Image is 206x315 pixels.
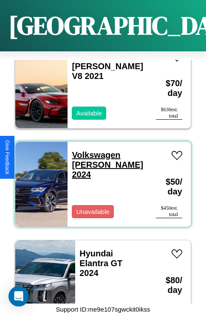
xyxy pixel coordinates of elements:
[72,52,143,81] a: Aston [PERSON_NAME] V8 2021
[76,206,109,217] p: Unavailable
[76,107,102,119] p: Available
[56,304,150,315] p: Support ID: me9e107sgwckit0ikss
[156,107,182,120] div: $ 630 est. total
[8,286,29,307] div: Open Intercom Messenger
[4,140,10,174] div: Give Feedback
[72,150,143,179] a: Volkswagen [PERSON_NAME] 2024
[79,249,122,278] a: Hyundai Elantra GT 2024
[156,205,182,218] div: $ 450 est. total
[152,267,182,304] h3: $ 80 / day
[156,70,182,107] h3: $ 70 / day
[156,169,182,205] h3: $ 50 / day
